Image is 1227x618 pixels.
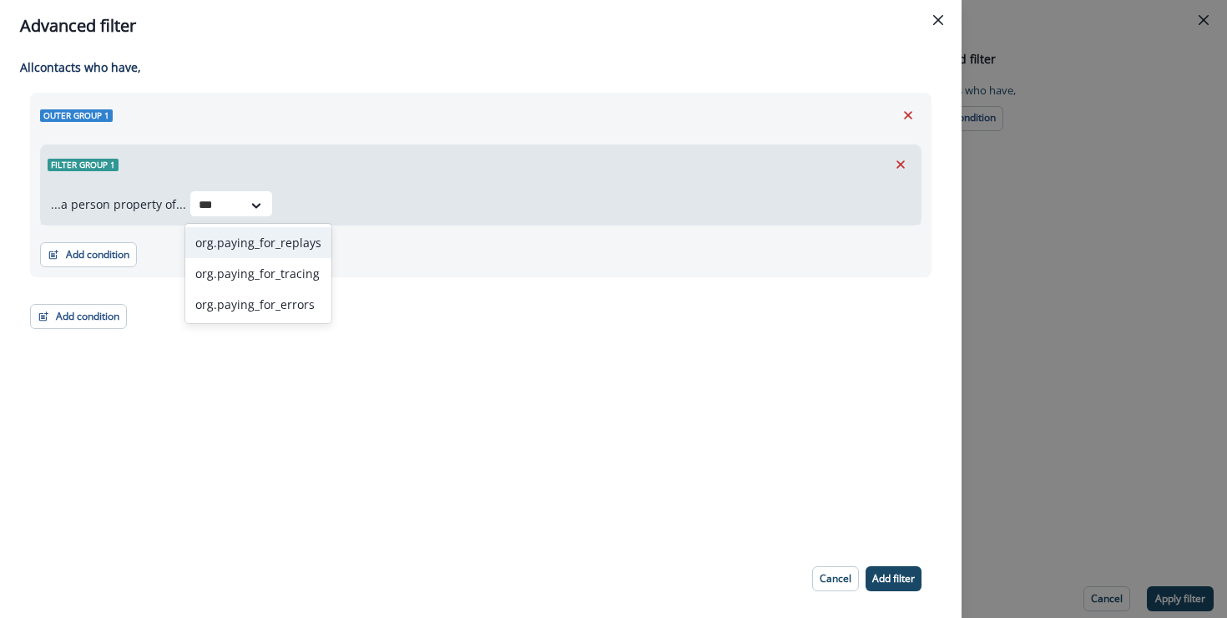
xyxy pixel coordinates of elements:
[185,289,331,320] div: org.paying_for_errors
[185,227,331,258] div: org.paying_for_replays
[866,566,922,591] button: Add filter
[40,242,137,267] button: Add condition
[812,566,859,591] button: Cancel
[872,573,915,585] p: Add filter
[48,159,119,171] span: Filter group 1
[820,573,851,585] p: Cancel
[895,103,922,128] button: Remove
[20,58,932,76] p: All contact s who have,
[185,258,331,289] div: org.paying_for_tracing
[40,109,113,122] span: Outer group 1
[887,152,914,177] button: Remove
[30,304,127,329] button: Add condition
[20,13,942,38] div: Advanced filter
[51,195,186,213] p: ...a person property of...
[925,7,952,33] button: Close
